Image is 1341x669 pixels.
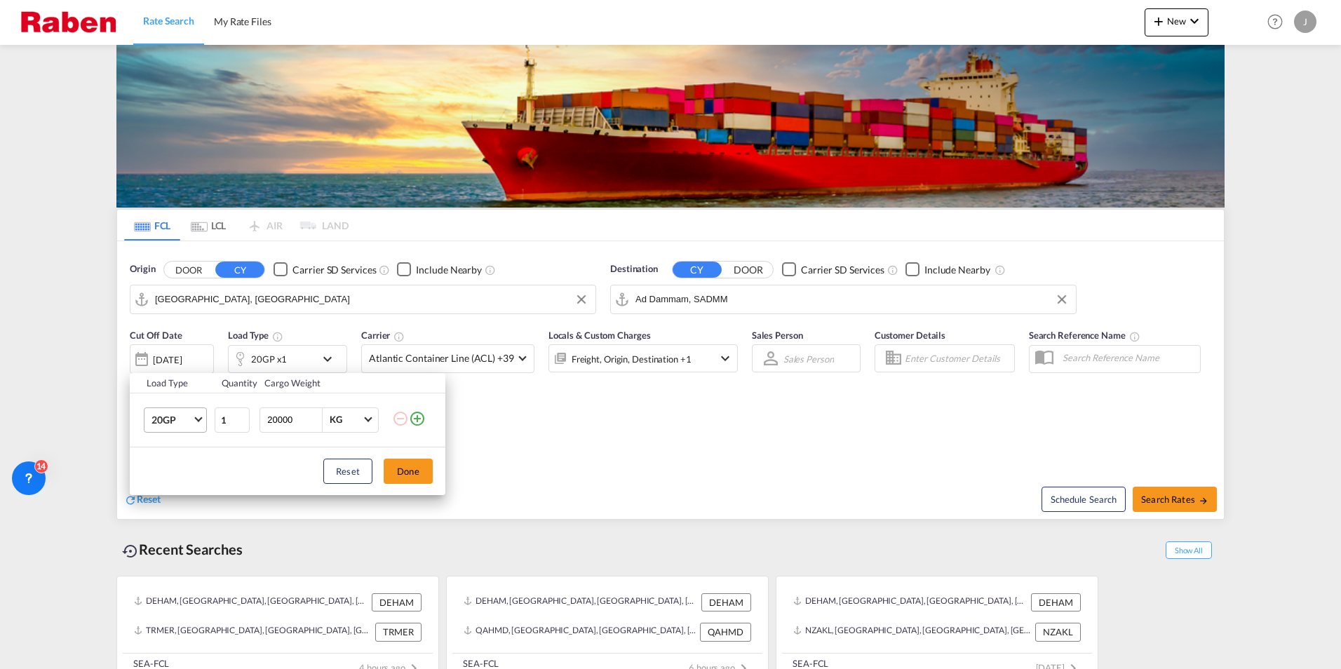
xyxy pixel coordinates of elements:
span: 20GP [151,413,192,427]
input: Enter Weight [266,408,322,432]
button: Reset [323,459,372,484]
input: Qty [215,407,250,433]
button: Done [384,459,433,484]
md-icon: icon-plus-circle-outline [409,410,426,427]
md-select: Choose: 20GP [144,407,207,433]
th: Load Type [130,373,213,393]
div: KG [330,414,342,425]
md-icon: icon-minus-circle-outline [392,410,409,427]
th: Quantity [213,373,257,393]
div: Cargo Weight [264,377,384,389]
